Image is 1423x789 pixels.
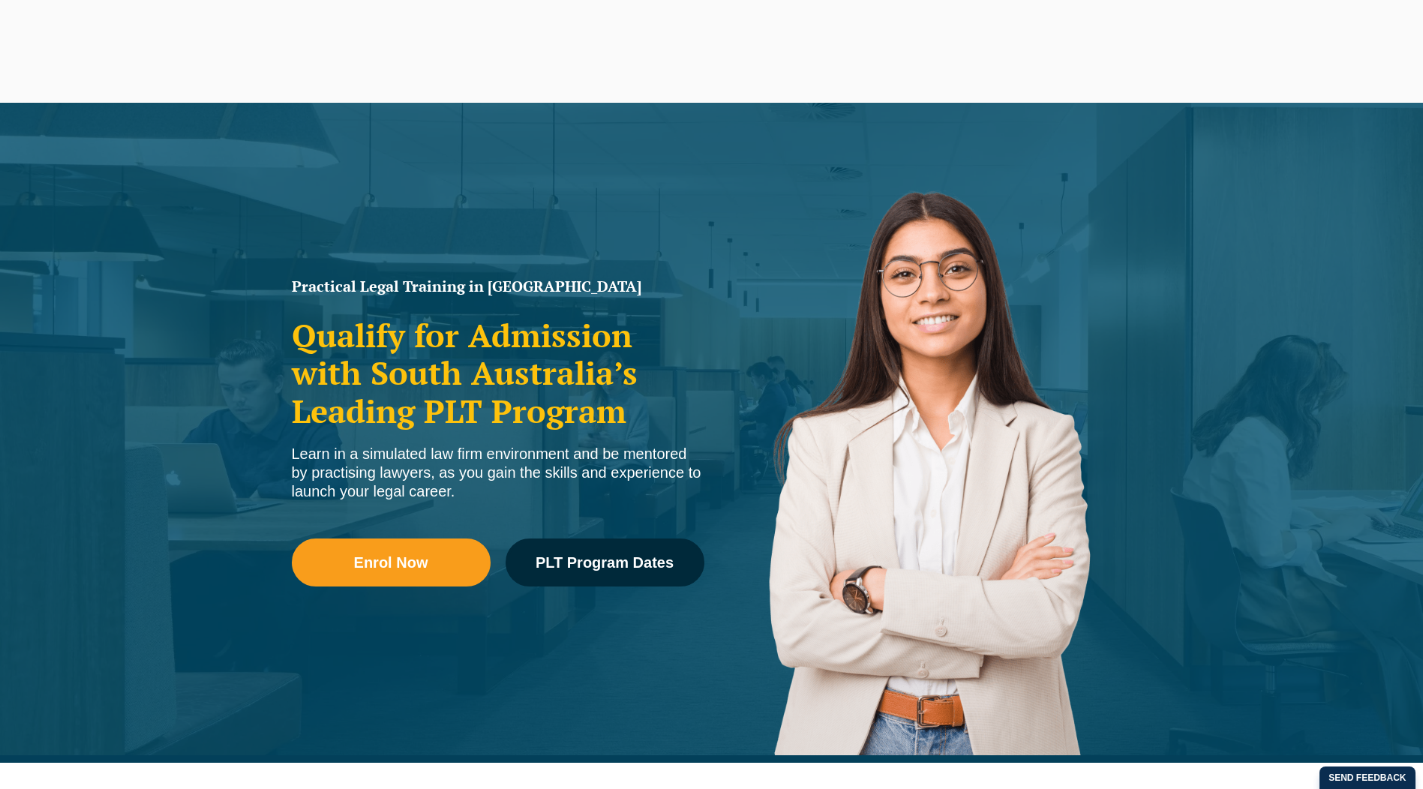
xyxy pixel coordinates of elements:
[506,538,704,586] a: PLT Program Dates
[292,445,704,501] div: Learn in a simulated law firm environment and be mentored by practising lawyers, as you gain the ...
[354,555,428,570] span: Enrol Now
[292,316,704,430] h2: Qualify for Admission with South Australia’s Leading PLT Program
[292,279,704,294] h1: Practical Legal Training in [GEOGRAPHIC_DATA]
[536,555,674,570] span: PLT Program Dates
[292,538,491,586] a: Enrol Now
